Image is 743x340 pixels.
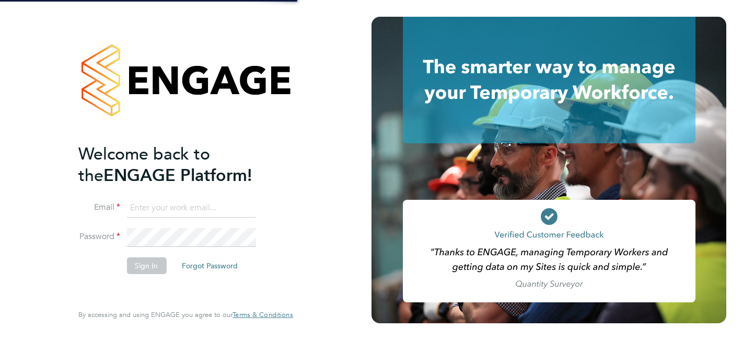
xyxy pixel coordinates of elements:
label: Email [78,202,120,213]
a: Terms & Conditions [233,311,293,319]
button: Sign In [126,257,166,274]
span: By accessing and using ENGAGE you agree to our [78,310,293,319]
span: Welcome back to the [78,144,210,186]
h2: ENGAGE Platform! [78,143,282,186]
input: Enter your work email... [126,199,256,218]
label: Password [78,231,120,242]
button: Forgot Password [173,257,246,274]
